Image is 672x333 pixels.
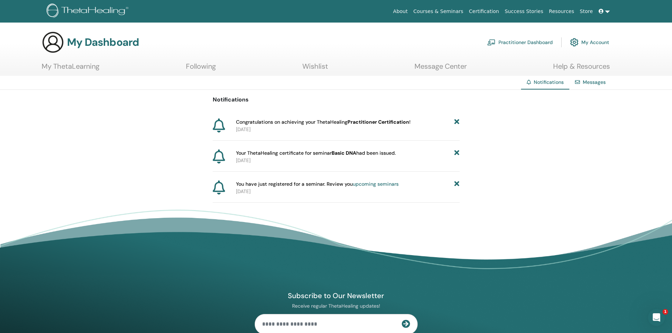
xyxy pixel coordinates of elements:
img: generic-user-icon.jpg [42,31,64,54]
p: [DATE] [236,157,460,164]
span: Congratulations on achieving your ThetaHealing ! [236,118,411,126]
a: My ThetaLearning [42,62,99,76]
a: Practitioner Dashboard [487,35,553,50]
span: You have just registered for a seminar. Review you [236,180,399,188]
a: Following [186,62,216,76]
p: Notifications [213,95,460,104]
a: upcoming seminars [353,181,399,187]
a: Store [577,5,596,18]
a: About [390,5,410,18]
p: [DATE] [236,188,460,195]
iframe: Intercom live chat [648,309,665,326]
a: Help & Resources [553,62,610,76]
span: Your ThetaHealing certificate for seminar had been issued. [236,149,396,157]
b: Basic DNA [332,150,356,156]
a: Message Center [414,62,467,76]
a: Certification [466,5,502,18]
a: Success Stories [502,5,546,18]
img: chalkboard-teacher.svg [487,39,496,45]
a: My Account [570,35,609,50]
p: Receive regular ThetaHealing updates! [255,303,418,309]
img: logo.png [47,4,131,19]
b: Practitioner Certification [347,119,409,125]
a: Messages [583,79,606,85]
span: 1 [662,309,668,315]
p: [DATE] [236,126,460,133]
h3: My Dashboard [67,36,139,49]
a: Resources [546,5,577,18]
a: Wishlist [302,62,328,76]
img: cog.svg [570,36,579,48]
h4: Subscribe to Our Newsletter [255,291,418,300]
span: Notifications [534,79,564,85]
a: Courses & Seminars [411,5,466,18]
